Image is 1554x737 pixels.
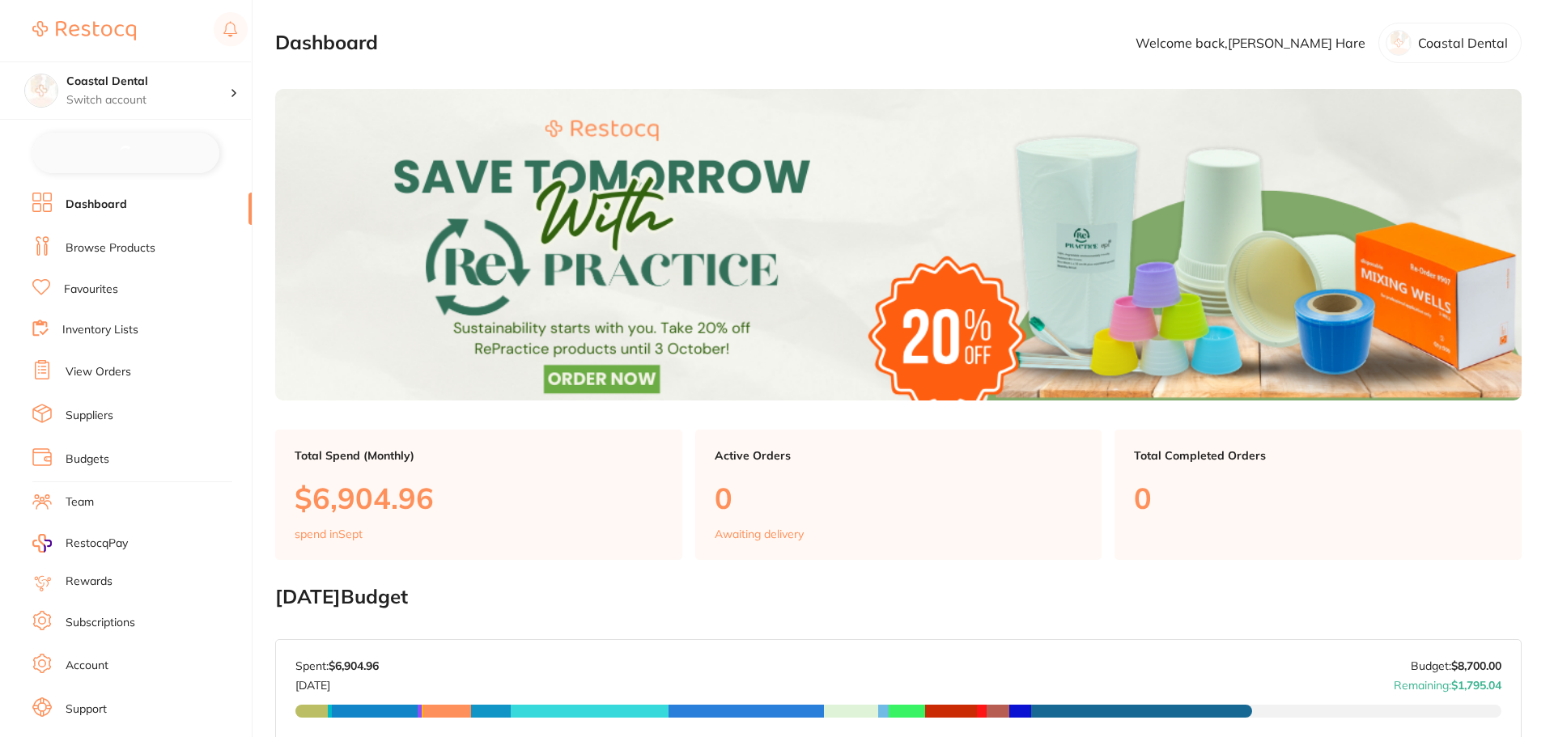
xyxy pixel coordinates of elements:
[295,449,663,462] p: Total Spend (Monthly)
[1136,36,1365,50] p: Welcome back, [PERSON_NAME] Hare
[32,534,52,553] img: RestocqPay
[66,536,128,552] span: RestocqPay
[66,494,94,510] a: Team
[275,430,682,561] a: Total Spend (Monthly)$6,904.96spend inSept
[32,21,136,40] img: Restocq Logo
[1451,659,1501,673] strong: $8,700.00
[66,658,108,674] a: Account
[1394,672,1501,692] p: Remaining:
[329,659,379,673] strong: $6,904.96
[295,481,663,515] p: $6,904.96
[66,197,127,213] a: Dashboard
[1418,36,1508,50] p: Coastal Dental
[64,282,118,298] a: Favourites
[66,408,113,424] a: Suppliers
[275,89,1522,400] img: Dashboard
[66,574,113,590] a: Rewards
[1134,481,1502,515] p: 0
[66,701,107,718] a: Support
[1115,430,1522,561] a: Total Completed Orders0
[275,32,378,54] h2: Dashboard
[32,12,136,49] a: Restocq Logo
[1451,678,1501,693] strong: $1,795.04
[1411,659,1501,672] p: Budget:
[66,74,230,90] h4: Coastal Dental
[295,527,363,540] p: spend in Sept
[62,322,138,338] a: Inventory Lists
[295,659,379,672] p: Spent:
[32,534,128,553] a: RestocqPay
[66,364,131,380] a: View Orders
[695,430,1102,561] a: Active Orders0Awaiting delivery
[295,672,379,692] p: [DATE]
[1134,449,1502,462] p: Total Completed Orders
[25,74,57,107] img: Coastal Dental
[715,527,804,540] p: Awaiting delivery
[715,449,1083,462] p: Active Orders
[275,586,1522,608] h2: [DATE] Budget
[66,615,135,631] a: Subscriptions
[66,240,155,256] a: Browse Products
[715,481,1083,515] p: 0
[66,451,109,468] a: Budgets
[66,92,230,108] p: Switch account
